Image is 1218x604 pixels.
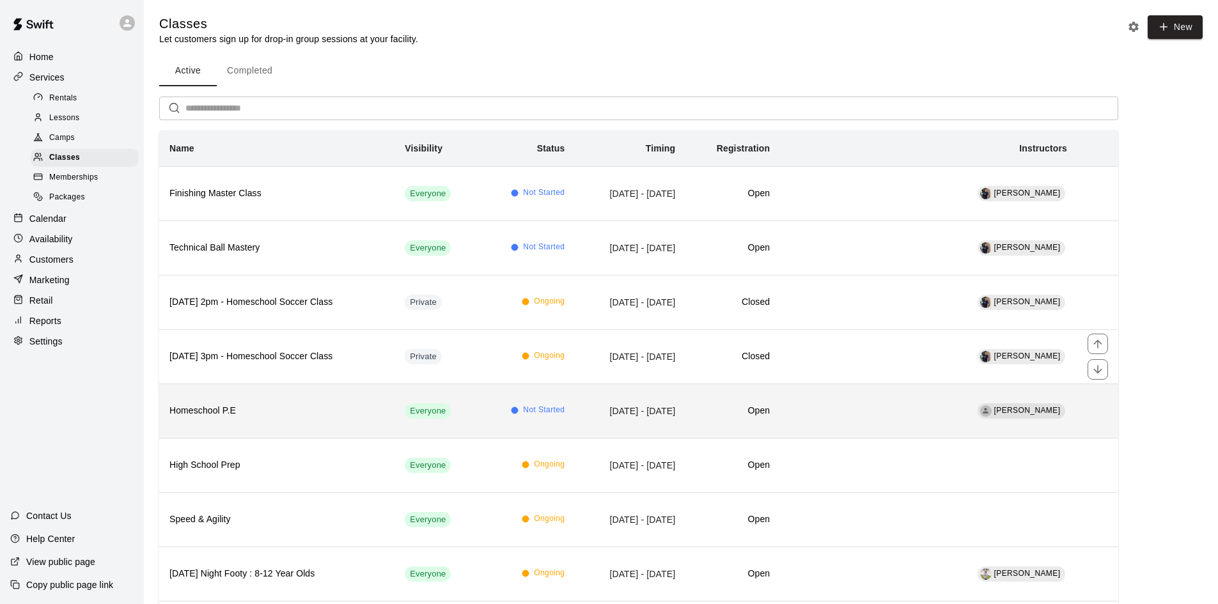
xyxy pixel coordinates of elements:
td: [DATE] - [DATE] [575,166,685,221]
b: Visibility [405,143,442,153]
h6: Open [696,404,770,418]
a: Reports [10,311,134,330]
button: Completed [217,56,283,86]
span: [PERSON_NAME] [994,243,1061,252]
h6: Open [696,241,770,255]
span: Everyone [405,405,451,417]
button: New [1148,15,1203,39]
img: Ben Strawbridge [980,188,992,199]
a: Rentals [31,88,144,108]
p: Customers [29,253,74,266]
span: Private [405,297,442,309]
p: Services [29,71,65,84]
span: [PERSON_NAME] [994,406,1061,415]
h6: Speed & Agility [169,513,384,527]
a: Services [10,68,134,87]
a: Classes [31,148,144,168]
h6: Homeschool P.E [169,404,384,418]
div: Camps [31,129,139,147]
button: move item down [1088,359,1108,380]
a: Marketing [10,270,134,290]
p: Marketing [29,274,70,286]
div: Rentals [31,89,139,107]
b: Name [169,143,194,153]
a: Home [10,47,134,66]
p: Help Center [26,532,75,545]
div: This service is hidden, and can only be accessed via a direct link [405,349,442,364]
td: [DATE] - [DATE] [575,492,685,546]
td: [DATE] - [DATE] [575,383,685,438]
h6: Closed [696,295,770,309]
img: Emily Ober [980,568,992,580]
img: Ben Strawbridge [980,242,992,254]
span: Everyone [405,460,451,472]
div: Classes [31,149,139,167]
h6: Open [696,567,770,581]
span: [PERSON_NAME] [994,352,1061,360]
span: Ongoing [534,513,565,525]
span: Camps [49,132,75,144]
div: Packages [31,189,139,206]
img: Ben Strawbridge [980,297,992,308]
p: Contact Us [26,509,72,522]
p: Settings [29,335,63,348]
p: Let customers sign up for drop-in group sessions at your facility. [159,33,418,45]
div: This service is visible to all of your customers [405,566,451,582]
a: Lessons [31,108,144,128]
p: Calendar [29,212,66,225]
p: Retail [29,294,53,307]
span: Everyone [405,242,451,254]
button: move item up [1088,334,1108,354]
b: Registration [717,143,770,153]
a: Availability [10,229,134,249]
button: Classes settings [1124,17,1143,36]
span: Not Started [523,187,565,199]
p: View public page [26,555,95,568]
div: This service is visible to all of your customers [405,458,451,473]
a: Calendar [10,209,134,228]
span: [PERSON_NAME] [994,297,1061,306]
div: Memberships [31,169,139,187]
span: Ongoing [534,295,565,308]
h6: [DATE] 3pm - Homeschool Soccer Class [169,350,384,364]
div: This service is hidden, and can only be accessed via a direct link [405,295,442,310]
b: Status [537,143,565,153]
p: Copy public page link [26,578,113,591]
h6: Finishing Master Class [169,187,384,201]
a: Settings [10,332,134,351]
h6: Open [696,458,770,472]
span: [PERSON_NAME] [994,189,1061,197]
b: Timing [646,143,676,153]
a: Retail [10,291,134,310]
span: Classes [49,151,80,164]
a: Customers [10,250,134,269]
a: Packages [31,188,144,208]
img: Ben Strawbridge [980,351,992,362]
h6: Open [696,513,770,527]
h6: Closed [696,350,770,364]
p: Availability [29,233,73,245]
div: Gerritson Craane [980,405,992,417]
span: Rentals [49,92,77,105]
span: Everyone [405,568,451,580]
td: [DATE] - [DATE] [575,329,685,383]
p: Home [29,50,54,63]
div: This service is visible to all of your customers [405,512,451,527]
h6: [DATE] Night Footy : 8-12 Year Olds [169,567,384,581]
a: Memberships [31,168,144,188]
td: [DATE] - [DATE] [575,275,685,329]
h5: Classes [159,15,418,33]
